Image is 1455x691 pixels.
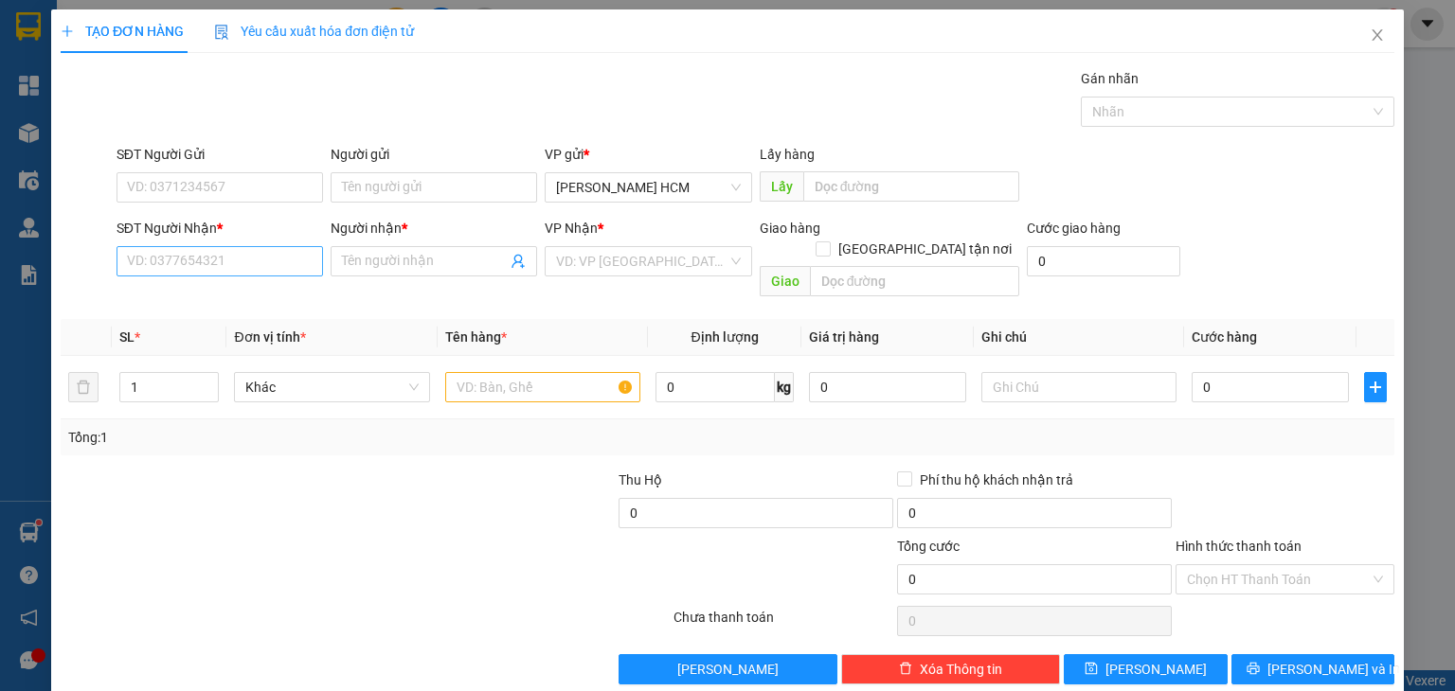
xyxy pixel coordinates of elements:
span: [DATE] 17:05 [170,51,239,65]
span: Giao [759,266,809,296]
span: SL [119,329,135,345]
span: [GEOGRAPHIC_DATA] tận nơi [831,239,1019,259]
span: close [1370,27,1385,43]
span: user-add [511,254,526,269]
span: Xóa Thông tin [920,659,1002,680]
span: save [1085,662,1098,677]
span: [PERSON_NAME] và In [1267,659,1400,680]
div: Chưa thanh toán [672,607,894,640]
button: [PERSON_NAME] [618,654,836,684]
span: Tên hàng [445,329,507,345]
span: Đơn vị tính [234,329,305,345]
button: Close [1351,9,1404,62]
span: TẠO ĐƠN HÀNG [61,24,184,39]
span: Giao hàng [759,221,819,236]
b: Cô Hai [48,13,127,42]
span: Lấy hàng [759,147,814,162]
div: Tổng: 1 [68,427,563,448]
span: [PERSON_NAME] [677,659,779,680]
span: plus [61,25,74,38]
span: Trần Phú HCM [556,173,740,202]
input: Cước giao hàng [1027,246,1180,276]
span: Gửi: [170,72,206,95]
span: kg [775,372,794,402]
label: Cước giao hàng [1027,221,1121,236]
div: Người gửi [331,144,537,165]
span: Lấy [759,171,802,202]
div: SĐT Người Gửi [117,144,323,165]
span: VP Nhận [545,221,598,236]
label: Gán nhãn [1081,71,1139,86]
th: Ghi chú [974,319,1184,356]
button: printer[PERSON_NAME] và In [1231,654,1395,684]
div: Người nhận [331,218,537,239]
span: plus [1365,380,1386,395]
input: 0 [809,372,966,402]
span: [PERSON_NAME] HCM [170,103,370,126]
span: Giá trị hàng [809,329,879,345]
input: Dọc đường [802,171,1019,202]
span: Phí thu hộ khách nhận trả [912,470,1081,490]
div: VP gửi [545,144,751,165]
h2: CCXKRLRE [9,59,103,88]
button: save[PERSON_NAME] [1064,654,1228,684]
span: Cước hàng [1192,329,1257,345]
span: CỤC [170,131,226,164]
span: Yêu cầu xuất hóa đơn điện tử [214,24,414,39]
button: plus [1364,372,1387,402]
span: Tổng cước [897,539,960,554]
input: VD: Bàn, Ghế [445,372,640,402]
button: delete [68,372,99,402]
input: Dọc đường [809,266,1019,296]
div: SĐT Người Nhận [117,218,323,239]
span: Định lượng [691,329,758,345]
span: printer [1247,662,1260,677]
span: delete [899,662,912,677]
input: Ghi Chú [981,372,1177,402]
span: [PERSON_NAME] [1105,659,1207,680]
label: Hình thức thanh toán [1176,539,1302,554]
button: deleteXóa Thông tin [841,654,1060,684]
span: Thu Hộ [618,472,661,487]
span: Khác [245,373,418,401]
img: icon [214,25,229,40]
